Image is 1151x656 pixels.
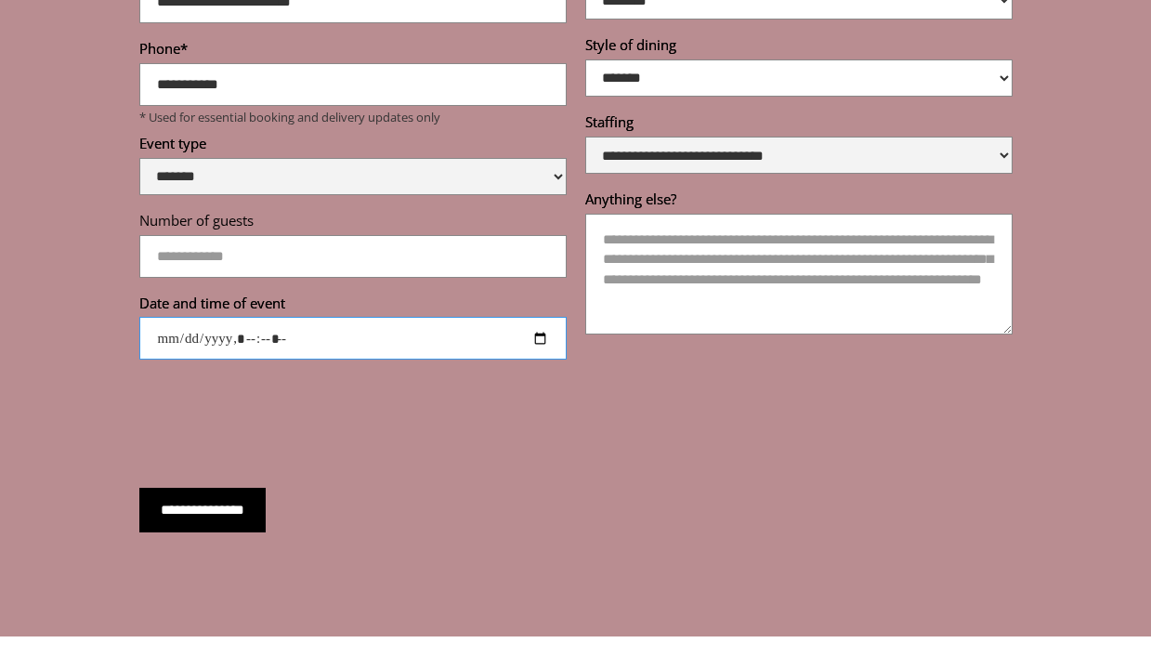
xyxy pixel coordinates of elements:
[139,294,567,318] label: Date and time of event
[585,112,1013,137] label: Staffing
[139,134,567,158] label: Event type
[585,35,1013,59] label: Style of dining
[139,387,422,460] iframe: reCAPTCHA
[585,190,1013,214] label: Anything else?
[139,39,567,63] label: Phone*
[139,211,567,235] label: Number of guests
[139,110,567,125] p: * Used for essential booking and delivery updates only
